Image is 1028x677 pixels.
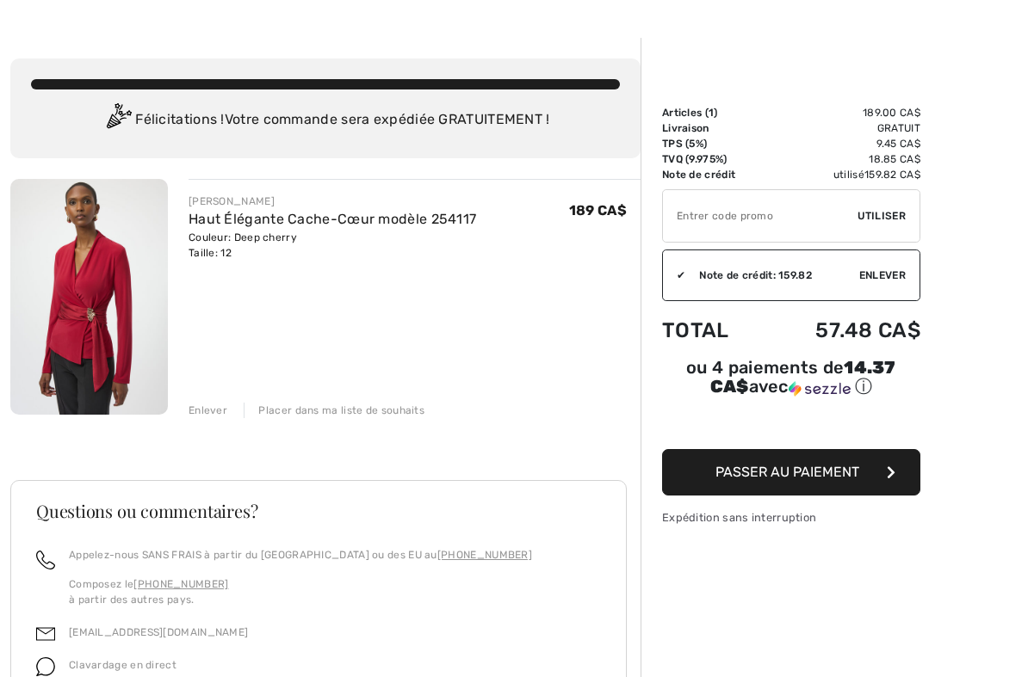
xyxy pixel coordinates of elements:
[766,136,920,151] td: 9.45 CA$
[789,381,851,397] img: Sezzle
[709,107,714,119] span: 1
[189,194,476,209] div: [PERSON_NAME]
[766,167,920,182] td: utilisé
[31,103,620,138] div: Félicitations ! Votre commande sera expédiée GRATUITEMENT !
[189,403,227,418] div: Enlever
[69,626,248,638] a: [EMAIL_ADDRESS][DOMAIN_NAME]
[662,167,766,182] td: Note de crédit
[663,190,858,242] input: Code promo
[662,105,766,120] td: Articles ( )
[69,547,532,563] p: Appelez-nous SANS FRAIS à partir du [GEOGRAPHIC_DATA] ou des EU au
[715,464,859,480] span: Passer au paiement
[662,360,920,398] div: ou 4 paiements de avec
[569,202,627,218] span: 189 CA$
[662,151,766,167] td: TVQ (9.975%)
[10,179,168,415] img: Haut Élégante Cache-Cœur modèle 254117
[36,502,601,520] h3: Questions ou commentaires?
[685,268,859,283] div: Note de crédit: 159.82
[662,136,766,151] td: TPS (5%)
[864,169,920,181] span: 159.82 CA$
[662,449,920,495] button: Passer au paiement
[662,301,766,360] td: Total
[766,301,920,360] td: 57.48 CA$
[69,659,176,671] span: Clavardage en direct
[189,211,476,227] a: Haut Élégante Cache-Cœur modèle 254117
[36,657,55,676] img: chat
[662,360,920,404] div: ou 4 paiements de14.37 CA$avecSezzle Cliquez pour en savoir plus sur Sezzle
[710,357,896,397] span: 14.37 CA$
[36,551,55,569] img: call
[244,403,424,418] div: Placer dans ma liste de souhaits
[36,625,55,643] img: email
[101,103,135,138] img: Congratulation2.svg
[766,105,920,120] td: 189.00 CA$
[859,268,906,283] span: Enlever
[69,576,532,607] p: Composez le à partir des autres pays.
[133,578,228,590] a: [PHONE_NUMBER]
[858,208,906,224] span: Utiliser
[766,151,920,167] td: 18.85 CA$
[662,509,920,526] div: Expédition sans interruption
[662,120,766,136] td: Livraison
[766,120,920,136] td: Gratuit
[189,230,476,261] div: Couleur: Deep cherry Taille: 12
[437,549,532,561] a: [PHONE_NUMBER]
[662,404,920,443] iframe: PayPal-paypal
[663,268,685,283] div: ✔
